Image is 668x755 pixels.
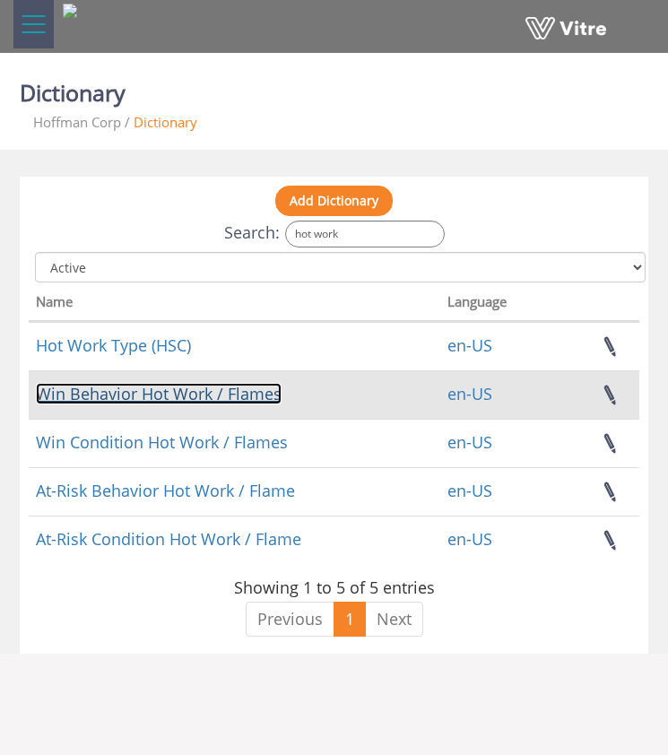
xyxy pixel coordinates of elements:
a: 1 [334,602,366,638]
a: At-Risk Condition Hot Work / Flame [36,528,301,550]
a: en-US [447,334,492,356]
img: 145bab0d-ac9d-4db8-abe7-48df42b8fa0a.png [63,4,77,18]
div: Showing 1 to 5 of 5 entries [29,569,639,600]
a: en-US [447,431,492,453]
a: Win Behavior Hot Work / Flames [36,383,282,404]
th: Language [440,288,551,322]
h1: Dictionary [20,45,126,113]
a: At-Risk Behavior Hot Work / Flame [36,480,295,501]
a: en-US [447,480,492,501]
a: en-US [447,528,492,550]
span: 210 [33,113,121,131]
th: Name [29,288,440,322]
a: Next [365,602,423,638]
span: Add Dictionary [290,192,378,209]
label: Search: [224,221,445,247]
a: en-US [447,383,492,404]
a: Hot Work Type (HSC) [36,334,191,356]
a: Add Dictionary [275,186,393,216]
a: Previous [246,602,334,638]
input: Search: [285,221,445,247]
a: Win Condition Hot Work / Flames [36,431,288,453]
li: Dictionary [121,113,197,132]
